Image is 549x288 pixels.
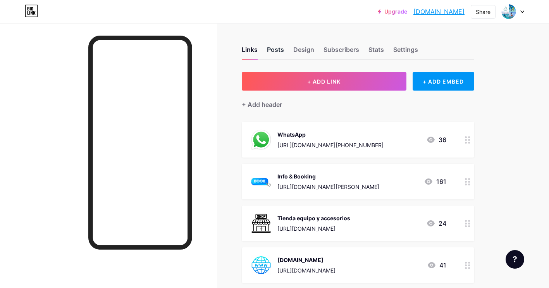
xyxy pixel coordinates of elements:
[324,45,359,59] div: Subscribers
[251,130,271,150] img: WhatsApp
[277,214,350,222] div: Tienda equipo y accesorios
[393,45,418,59] div: Settings
[277,141,384,149] div: [URL][DOMAIN_NAME][PHONE_NUMBER]
[242,72,406,91] button: + ADD LINK
[501,4,516,19] img: ventaigua
[267,45,284,59] div: Posts
[293,45,314,59] div: Design
[251,171,271,192] img: Info & Booking
[277,183,379,191] div: [URL][DOMAIN_NAME][PERSON_NAME]
[277,256,336,264] div: [DOMAIN_NAME]
[378,9,407,15] a: Upgrade
[277,130,384,139] div: WhatsApp
[307,78,341,85] span: + ADD LINK
[277,225,350,233] div: [URL][DOMAIN_NAME]
[251,255,271,275] img: ventaigua.com
[242,100,282,109] div: + Add header
[426,135,446,144] div: 36
[242,45,258,59] div: Links
[368,45,384,59] div: Stats
[413,7,465,16] a: [DOMAIN_NAME]
[476,8,490,16] div: Share
[413,72,474,91] div: + ADD EMBED
[426,219,446,228] div: 24
[424,177,446,186] div: 161
[251,213,271,233] img: Tienda equipo y accesorios
[277,172,379,180] div: Info & Booking
[427,261,446,270] div: 41
[277,266,336,274] div: [URL][DOMAIN_NAME]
